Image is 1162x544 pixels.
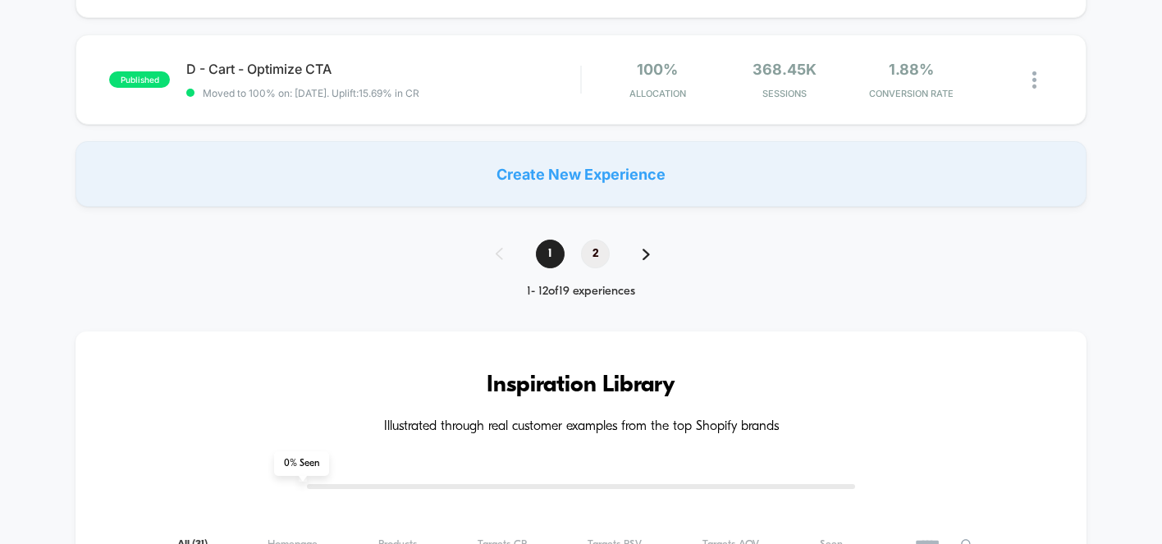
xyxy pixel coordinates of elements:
[643,249,650,260] img: pagination forward
[109,71,170,88] span: published
[479,285,683,299] div: 1 - 12 of 19 experiences
[274,451,329,476] span: 0 % Seen
[203,87,419,99] span: Moved to 100% on: [DATE] . Uplift: 15.69% in CR
[889,61,934,78] span: 1.88%
[629,88,686,99] span: Allocation
[1032,71,1036,89] img: close
[536,240,565,268] span: 1
[725,88,844,99] span: Sessions
[581,240,610,268] span: 2
[852,88,971,99] span: CONVERSION RATE
[125,419,1037,435] h4: Illustrated through real customer examples from the top Shopify brands
[753,61,817,78] span: 368.45k
[125,373,1037,399] h3: Inspiration Library
[186,61,580,77] span: D - Cart - Optimize CTA
[637,61,678,78] span: 100%
[75,141,1087,207] div: Create New Experience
